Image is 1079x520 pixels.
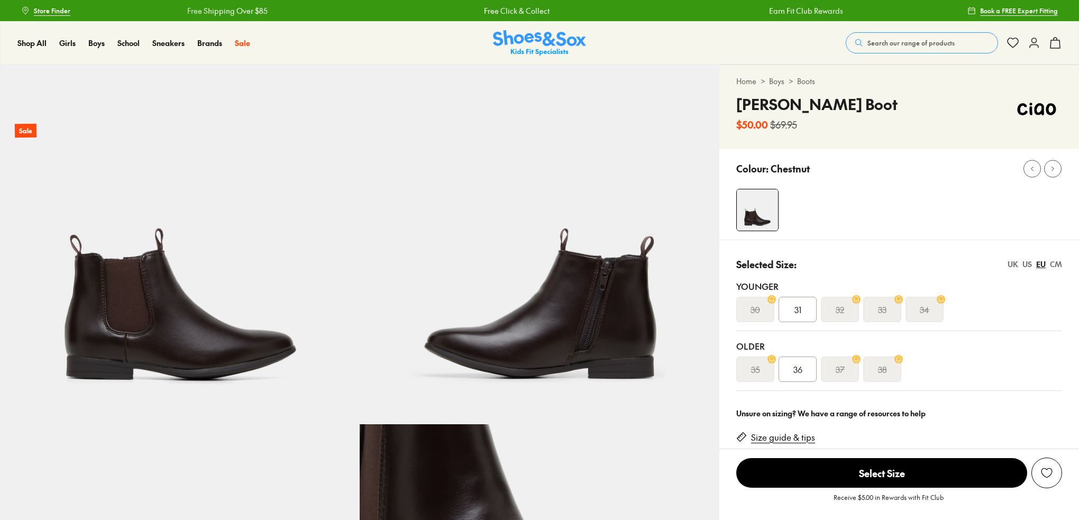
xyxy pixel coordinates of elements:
s: 35 [751,363,760,376]
img: SNS_Logo_Responsive.svg [493,30,586,56]
img: Vendor logo [1011,93,1062,125]
span: School [117,38,140,48]
button: Add to Wishlist [1031,458,1062,488]
a: Boots [797,76,815,87]
a: Sale [235,38,250,49]
button: Select Size [736,458,1027,488]
span: Sneakers [152,38,185,48]
a: Free Click & Collect [483,5,548,16]
a: Brands [197,38,222,49]
span: Search our range of products [867,38,955,48]
span: Shop All [17,38,47,48]
a: Boys [88,38,105,49]
p: Sale [15,124,36,138]
span: Girls [59,38,76,48]
s: $69.95 [770,117,797,132]
span: Store Finder [34,6,70,15]
h4: [PERSON_NAME] Boot [736,93,898,115]
b: $50.00 [736,117,768,132]
s: 32 [836,303,844,316]
div: CM [1050,259,1062,270]
span: 31 [794,303,801,316]
span: Brands [197,38,222,48]
s: 37 [836,363,845,376]
p: Selected Size: [736,257,797,271]
a: Store Finder [21,1,70,20]
p: Receive $5.00 in Rewards with Fit Club [834,492,944,512]
a: School [117,38,140,49]
div: EU [1036,259,1046,270]
span: Sale [235,38,250,48]
a: Book a FREE Expert Fitting [967,1,1058,20]
p: Chestnut [771,161,810,176]
span: Boys [88,38,105,48]
img: 5-480458_1 [360,65,719,424]
a: Size guide & tips [751,432,815,443]
a: Earn Fit Club Rewards [768,5,842,16]
div: Unsure on sizing? We have a range of resources to help [736,408,1062,419]
img: 4-480457_1 [737,189,778,231]
a: Sneakers [152,38,185,49]
a: Girls [59,38,76,49]
button: Search our range of products [846,32,998,53]
a: Free Shipping Over $85 [186,5,267,16]
a: Home [736,76,756,87]
s: 33 [878,303,886,316]
div: US [1022,259,1032,270]
span: Book a FREE Expert Fitting [980,6,1058,15]
s: 30 [751,303,760,316]
div: Younger [736,280,1062,293]
a: Boys [769,76,784,87]
div: Older [736,340,1062,352]
a: Shop All [17,38,47,49]
span: 36 [793,363,802,376]
s: 34 [920,303,929,316]
div: UK [1008,259,1018,270]
p: Colour: [736,161,769,176]
a: Shoes & Sox [493,30,586,56]
s: 38 [878,363,887,376]
div: > > [736,76,1062,87]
